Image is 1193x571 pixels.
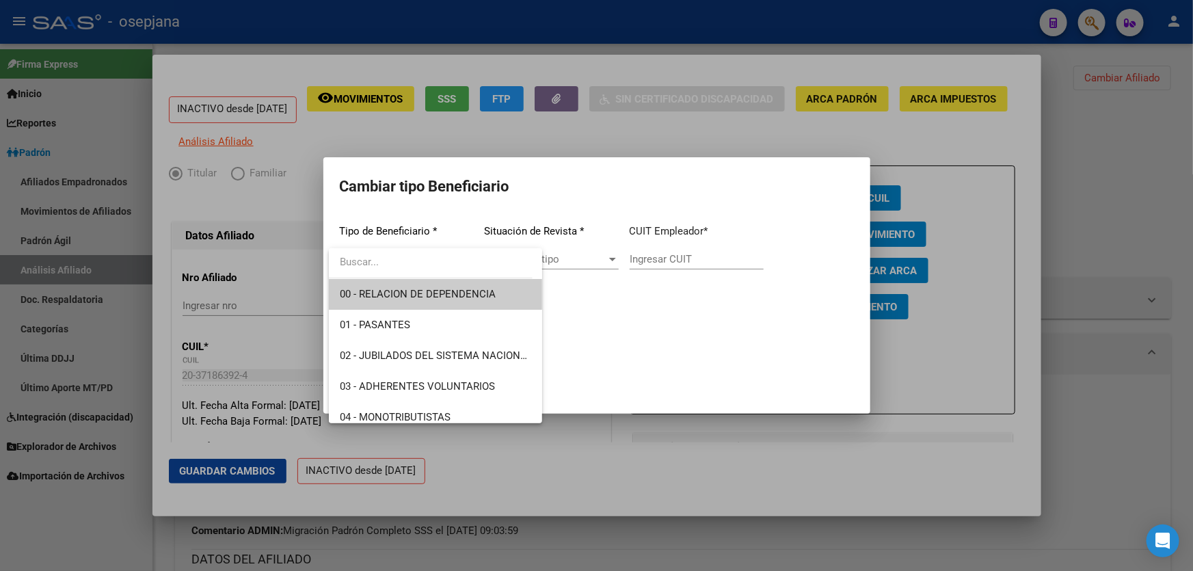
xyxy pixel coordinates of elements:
span: 01 - PASANTES [340,319,410,331]
span: 04 - MONOTRIBUTISTAS [340,411,451,423]
input: dropdown search [329,247,533,278]
span: 03 - ADHERENTES VOLUNTARIOS [340,380,495,393]
span: 00 - RELACION DE DEPENDENCIA [340,288,496,300]
span: 02 - JUBILADOS DEL SISTEMA NACIONAL DEL SEGURO DE SALUD [340,349,646,362]
div: Open Intercom Messenger [1147,524,1179,557]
